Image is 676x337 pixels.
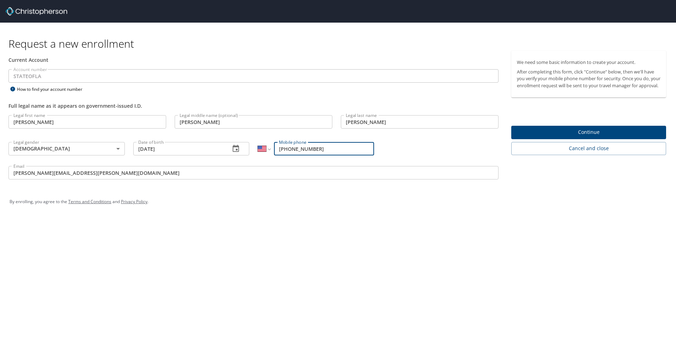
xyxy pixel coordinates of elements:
[517,144,660,153] span: Cancel and close
[511,142,666,155] button: Cancel and close
[8,142,125,155] div: [DEMOGRAPHIC_DATA]
[517,128,660,137] span: Continue
[517,69,660,89] p: After completing this form, click "Continue" below, then we'll have you verify your mobile phone ...
[10,193,666,211] div: By enrolling, you agree to the and .
[68,199,111,205] a: Terms and Conditions
[8,37,672,51] h1: Request a new enrollment
[517,59,660,66] p: We need some basic information to create your account.
[8,102,499,110] div: Full legal name as it appears on government-issued I.D.
[133,142,225,155] input: MM/DD/YYYY
[511,126,666,140] button: Continue
[274,142,374,155] input: Enter phone number
[8,56,499,64] div: Current Account
[8,85,97,94] div: How to find your account number
[121,199,147,205] a: Privacy Policy
[6,7,67,16] img: cbt logo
